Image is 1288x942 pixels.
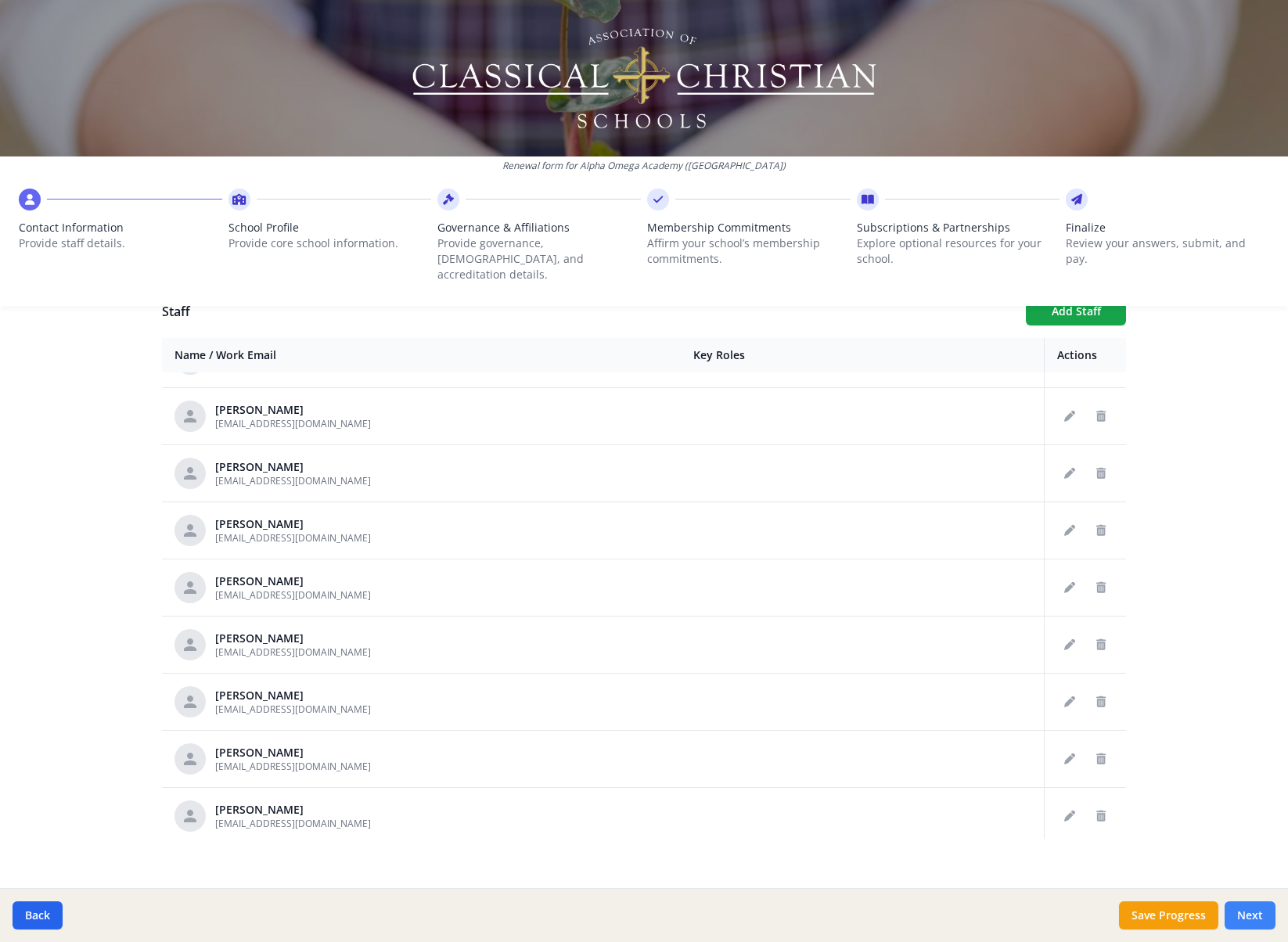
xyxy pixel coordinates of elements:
[215,802,371,818] div: [PERSON_NAME]
[1119,901,1218,929] button: Save Progress
[215,588,371,602] span: [EMAIL_ADDRESS][DOMAIN_NAME]
[215,531,371,545] span: [EMAIL_ADDRESS][DOMAIN_NAME]
[1088,461,1114,486] button: Delete staff
[437,235,641,282] p: Provide governance, [DEMOGRAPHIC_DATA], and accreditation details.
[1057,461,1082,486] button: Edit staff
[681,338,1044,373] th: Key Roles
[215,645,371,659] span: [EMAIL_ADDRESS][DOMAIN_NAME]
[228,235,432,251] p: Provide core school information.
[215,745,371,760] div: [PERSON_NAME]
[1057,746,1082,771] button: Edit staff
[1057,518,1082,543] button: Edit staff
[1088,518,1114,543] button: Delete staff
[215,760,371,773] span: [EMAIL_ADDRESS][DOMAIN_NAME]
[228,220,432,235] span: School Profile
[215,688,371,703] div: [PERSON_NAME]
[215,474,371,487] span: [EMAIL_ADDRESS][DOMAIN_NAME]
[1088,689,1114,714] button: Delete staff
[13,901,63,929] button: Back
[1066,235,1269,267] p: Review your answers, submit, and pay.
[1088,575,1114,600] button: Delete staff
[410,23,879,133] img: Logo
[1057,632,1082,657] button: Edit staff
[215,573,371,589] div: [PERSON_NAME]
[215,516,371,532] div: [PERSON_NAME]
[857,220,1060,235] span: Subscriptions & Partnerships
[215,631,371,646] div: [PERSON_NAME]
[647,235,851,267] p: Affirm your school’s membership commitments.
[19,220,222,235] span: Contact Information
[1045,338,1127,373] th: Actions
[19,235,222,251] p: Provide staff details.
[215,703,371,716] span: [EMAIL_ADDRESS][DOMAIN_NAME]
[437,220,641,235] span: Governance & Affiliations
[1057,404,1082,429] button: Edit staff
[1057,689,1082,714] button: Edit staff
[1225,901,1275,929] button: Next
[215,817,371,830] span: [EMAIL_ADDRESS][DOMAIN_NAME]
[1088,804,1114,829] button: Delete staff
[857,235,1060,267] p: Explore optional resources for your school.
[1057,804,1082,829] button: Edit staff
[1088,632,1114,657] button: Delete staff
[1066,220,1269,235] span: Finalize
[215,402,371,418] div: [PERSON_NAME]
[1088,404,1114,429] button: Delete staff
[215,459,371,475] div: [PERSON_NAME]
[162,338,681,373] th: Name / Work Email
[215,417,371,430] span: [EMAIL_ADDRESS][DOMAIN_NAME]
[647,220,851,235] span: Membership Commitments
[1057,575,1082,600] button: Edit staff
[1088,746,1114,771] button: Delete staff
